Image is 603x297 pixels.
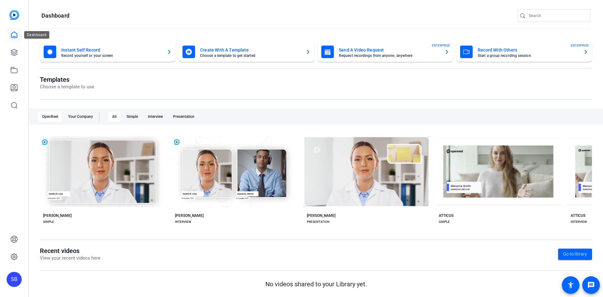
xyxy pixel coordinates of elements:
div: INTERVIEW [571,219,587,224]
input: Search [529,12,585,19]
button: Create With A TemplateChoose a template to get started [179,42,314,62]
p: No videos shared to your Library yet. [40,279,592,289]
div: [PERSON_NAME] [175,213,204,218]
mat-card-subtitle: Start a group recording session [478,54,578,58]
div: Simple [123,112,142,122]
span: Go to library [563,251,587,257]
mat-card-subtitle: Choose a template to get started [200,54,301,58]
div: [PERSON_NAME] [307,213,335,218]
span: ENTERPRISE [432,43,450,48]
div: PRESENTATION [307,219,329,224]
div: Interview [144,112,167,122]
div: Presentation [169,112,198,122]
mat-card-subtitle: Request recordings from anyone, anywhere [339,54,439,58]
div: ATTICUS [571,213,585,218]
div: Your Company [64,112,97,122]
mat-card-subtitle: Record yourself or your screen [61,54,162,58]
mat-icon: message [587,281,595,289]
p: View your recent videos here [40,255,100,262]
p: Choose a template to use [40,83,94,91]
mat-card-title: Record With Others [478,46,578,54]
mat-icon: accessibility [567,281,574,289]
mat-card-title: Send A Video Request [339,46,439,54]
h1: Dashboard [41,12,69,19]
div: SB [7,272,22,287]
a: Go to library [558,249,592,260]
img: blue-gradient.svg [9,10,19,20]
div: OpenReel [38,112,62,122]
h1: Recent videos [40,247,100,255]
button: Instant Self RecordRecord yourself or your screen [40,42,176,62]
div: SIMPLE [439,219,450,224]
h1: Templates [40,76,94,83]
div: [PERSON_NAME] [43,213,72,218]
mat-card-title: Instant Self Record [61,46,162,54]
div: ATTICUS [439,213,454,218]
div: Dashboard [24,31,49,39]
span: ENTERPRISE [571,43,589,48]
button: Record With OthersStart a group recording sessionENTERPRISE [456,42,592,62]
div: SIMPLE [43,219,54,224]
button: Send A Video RequestRequest recordings from anyone, anywhereENTERPRISE [318,42,453,62]
div: INTERVIEW [175,219,191,224]
mat-card-title: Create With A Template [200,46,301,54]
div: All [108,112,120,122]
